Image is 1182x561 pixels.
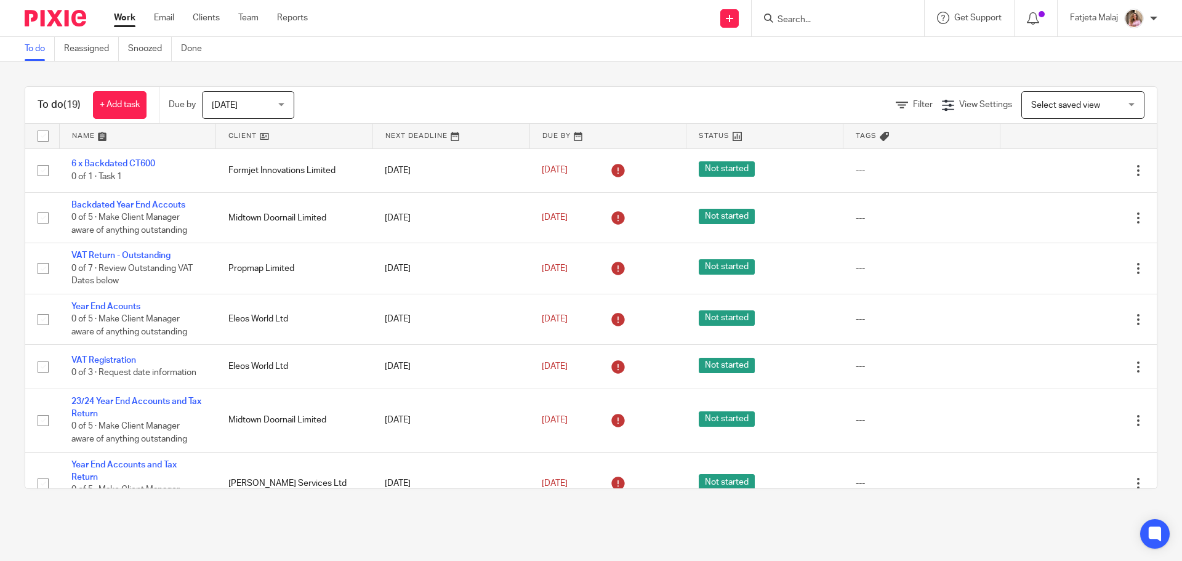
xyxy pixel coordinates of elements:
span: [DATE] [542,315,568,323]
a: Team [238,12,259,24]
td: Formjet Innovations Limited [216,148,373,192]
td: Eleos World Ltd [216,345,373,389]
div: --- [856,313,988,325]
span: Not started [699,259,755,275]
a: Reassigned [64,37,119,61]
span: [DATE] [542,264,568,273]
p: Fatjeta Malaj [1070,12,1118,24]
a: Reports [277,12,308,24]
span: View Settings [959,100,1012,109]
span: [DATE] [212,101,238,110]
div: --- [856,477,988,490]
td: Midtown Doornail Limited [216,389,373,452]
td: [DATE] [372,192,529,243]
p: Due by [169,99,196,111]
span: 0 of 5 · Make Client Manager aware of anything outstanding [71,422,187,444]
span: (19) [63,100,81,110]
td: [DATE] [372,294,529,344]
span: Not started [699,358,755,373]
a: Email [154,12,174,24]
span: Filter [913,100,933,109]
td: Eleos World Ltd [216,294,373,344]
span: 0 of 5 · Make Client Manager aware of anything outstanding [71,214,187,235]
a: VAT Registration [71,356,136,365]
span: Not started [699,310,755,326]
span: [DATE] [542,213,568,222]
td: [DATE] [372,148,529,192]
span: [DATE] [542,479,568,488]
span: [DATE] [542,362,568,371]
td: [PERSON_NAME] Services Ltd [216,452,373,515]
span: 0 of 7 · Review Outstanding VAT Dates below [71,264,193,286]
td: [DATE] [372,243,529,294]
td: [DATE] [372,452,529,515]
div: --- [856,262,988,275]
a: To do [25,37,55,61]
div: --- [856,164,988,177]
td: [DATE] [372,389,529,452]
span: Get Support [954,14,1002,22]
input: Search [776,15,887,26]
a: Clients [193,12,220,24]
a: Work [114,12,135,24]
a: Snoozed [128,37,172,61]
a: Year End Acounts [71,302,140,311]
img: Pixie [25,10,86,26]
span: Not started [699,161,755,177]
span: 0 of 1 · Task 1 [71,172,122,181]
span: Not started [699,411,755,427]
span: Tags [856,132,877,139]
div: --- [856,360,988,373]
span: Not started [699,209,755,224]
span: [DATE] [542,166,568,175]
td: Propmap Limited [216,243,373,294]
span: Select saved view [1031,101,1100,110]
span: Not started [699,474,755,490]
a: Done [181,37,211,61]
a: Backdated Year End Accouts [71,201,185,209]
span: [DATE] [542,416,568,424]
a: + Add task [93,91,147,119]
a: Year End Accounts and Tax Return [71,461,177,482]
a: 6 x Backdated CT600 [71,159,155,168]
span: 0 of 5 · Make Client Manager aware of anything outstanding [71,485,187,507]
h1: To do [38,99,81,111]
div: --- [856,212,988,224]
td: [DATE] [372,345,529,389]
img: MicrosoftTeams-image%20(5).png [1124,9,1144,28]
span: 0 of 3 · Request date information [71,369,196,377]
a: 23/24 Year End Accounts and Tax Return [71,397,201,418]
a: VAT Return - Outstanding [71,251,171,260]
td: Midtown Doornail Limited [216,192,373,243]
span: 0 of 5 · Make Client Manager aware of anything outstanding [71,315,187,336]
div: --- [856,414,988,426]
